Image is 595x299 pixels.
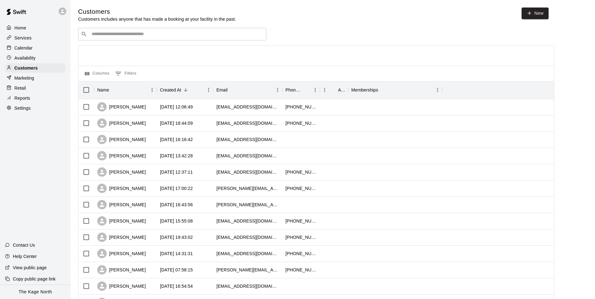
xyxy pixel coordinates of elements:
div: 2025-10-10 12:06:49 [160,104,193,110]
button: Sort [228,86,236,94]
p: Copy public page link [13,276,56,282]
div: sophiegravel@me.com [216,250,279,257]
button: Sort [329,86,338,94]
p: Availability [14,55,36,61]
p: Home [14,25,26,31]
div: [PERSON_NAME] [97,184,146,193]
div: +16478017846 [285,185,317,191]
div: trevorhadley@hotmail.com [216,202,279,208]
div: Phone Number [282,81,320,99]
div: samanthawright.a@gmail.com [216,267,279,273]
div: 2025-10-06 16:54:54 [160,283,193,289]
div: +17054348286 [285,104,317,110]
a: Reports [5,93,66,103]
p: View public page [13,265,47,271]
div: Name [94,81,157,99]
p: Settings [14,105,31,111]
button: Show filters [114,69,138,79]
a: Settings [5,103,66,113]
a: New [522,8,549,19]
div: +14165507187 [285,267,317,273]
div: adamdobson169@gmail.com [216,120,279,126]
div: +17054400903 [285,120,317,126]
div: 2025-10-08 17:00:22 [160,185,193,191]
div: +17059944518 [285,250,317,257]
a: Home [5,23,66,33]
div: Calendar [5,43,66,53]
div: 2025-10-09 12:37:11 [160,169,193,175]
a: Customers [5,63,66,73]
div: [PERSON_NAME] [97,135,146,144]
div: Email [216,81,228,99]
button: Sort [109,86,118,94]
div: [PERSON_NAME] [97,233,146,242]
p: Retail [14,85,26,91]
div: 2025-10-09 16:16:42 [160,136,193,143]
div: [PERSON_NAME] [97,118,146,128]
div: shae.greenfield@gmail.com [216,153,279,159]
div: 2025-10-07 19:43:02 [160,234,193,240]
div: Name [97,81,109,99]
div: [PERSON_NAME] [97,200,146,209]
div: Created At [157,81,213,99]
div: 2025-10-09 13:42:28 [160,153,193,159]
div: [PERSON_NAME] [97,249,146,258]
div: [PERSON_NAME] [97,265,146,275]
button: Menu [433,85,442,95]
div: jamesh_111@hotmail.com [216,104,279,110]
button: Menu [273,85,282,95]
div: Email [213,81,282,99]
div: [PERSON_NAME] [97,102,146,112]
div: bbbroley@hotmail.com [216,283,279,289]
h5: Customers [78,8,236,16]
div: Memberships [348,81,442,99]
p: Calendar [14,45,33,51]
div: [PERSON_NAME] [97,281,146,291]
div: kinga0330@gmail.com [216,218,279,224]
div: trevor_hadley@hotmail.com [216,185,279,191]
div: 2025-10-09 18:44:09 [160,120,193,126]
button: Menu [147,85,157,95]
div: 2025-10-08 16:43:56 [160,202,193,208]
button: Select columns [83,69,111,79]
div: +14165053217 [285,218,317,224]
button: Sort [378,86,387,94]
div: Services [5,33,66,43]
p: Customers includes anyone that has made a booking at your facility in the past. [78,16,236,22]
p: Reports [14,95,30,101]
button: Menu [204,85,213,95]
p: Contact Us [13,242,35,248]
div: Created At [160,81,181,99]
div: Memberships [351,81,378,99]
button: Sort [181,86,190,94]
p: Customers [14,65,38,71]
div: 2025-10-07 14:31:31 [160,250,193,257]
button: Sort [302,86,311,94]
button: Menu [320,85,329,95]
div: 2025-10-07 07:58:15 [160,267,193,273]
div: +14162194309 [285,169,317,175]
div: naythannunes@gmail.com [216,234,279,240]
div: 2025-10-08 15:55:08 [160,218,193,224]
a: Marketing [5,73,66,83]
p: Help Center [13,253,37,260]
div: +14167075613 [285,234,317,240]
div: [PERSON_NAME] [97,167,146,177]
a: Retail [5,83,66,93]
div: Search customers by name or email [78,28,266,40]
div: [PERSON_NAME] [97,216,146,226]
a: Availability [5,53,66,63]
div: cdeasley@hotmail.com [216,169,279,175]
div: Age [320,81,348,99]
p: Marketing [14,75,34,81]
div: Phone Number [285,81,302,99]
p: The Kage North [19,289,52,295]
div: Age [338,81,345,99]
